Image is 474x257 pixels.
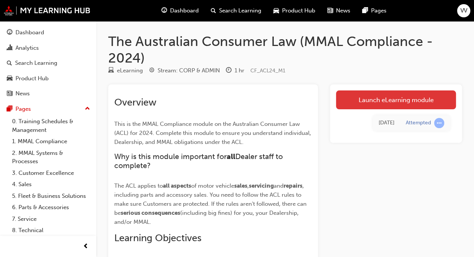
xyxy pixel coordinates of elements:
span: learningResourceType_ELEARNING-icon [108,67,114,74]
span: learningRecordVerb_ATTEMPT-icon [434,118,444,128]
div: Analytics [15,44,39,52]
a: search-iconSearch Learning [205,3,267,18]
h1: The Australian Consumer Law (MMAL Compliance - 2024) [108,33,462,66]
div: Dashboard [15,28,44,37]
a: 6. Parts & Accessories [9,202,93,213]
a: 5. Fleet & Business Solutions [9,190,93,202]
a: 8. Technical [9,225,93,236]
span: repairs [284,182,302,189]
span: Pages [371,6,387,15]
a: Dashboard [3,26,93,40]
a: Launch eLearning module [336,90,456,109]
span: Search Learning [219,6,261,15]
div: Mon Aug 25 2025 09:49:35 GMT+0930 (Australian Central Standard Time) [379,119,394,127]
span: Learning Objectives [114,232,201,244]
a: News [3,87,93,101]
button: Pages [3,102,93,116]
span: servicing [249,182,274,189]
span: (including big fines) for you, your Dealership, and/or MMAL. [114,210,300,225]
span: search-icon [7,60,12,67]
span: search-icon [211,6,216,15]
span: pages-icon [7,106,12,113]
a: 2. MMAL Systems & Processes [9,147,93,167]
a: 1. MMAL Compliance [9,136,93,147]
a: Product Hub [3,72,93,86]
div: News [15,89,30,98]
span: car-icon [7,75,12,82]
span: Product Hub [282,6,315,15]
div: Stream: CORP & ADMIN [158,66,220,75]
span: News [336,6,350,15]
span: all [227,152,235,161]
span: news-icon [327,6,333,15]
div: 1 hr [235,66,244,75]
span: guage-icon [161,6,167,15]
span: news-icon [7,90,12,97]
img: mmal [4,6,91,15]
button: VV [457,4,470,17]
span: all aspects [163,182,191,189]
span: car-icon [273,6,279,15]
span: Overview [114,96,156,108]
span: VV [460,6,467,15]
span: serious consequences [121,210,180,216]
span: of motor vehicle [191,182,234,189]
div: Duration [226,66,244,75]
a: guage-iconDashboard [155,3,205,18]
span: The ACL applies to [114,182,163,189]
span: Why is this module important for [114,152,227,161]
span: prev-icon [83,242,89,251]
span: clock-icon [226,67,232,74]
div: Stream [149,66,220,75]
a: news-iconNews [321,3,356,18]
a: car-iconProduct Hub [267,3,321,18]
span: chart-icon [7,45,12,52]
a: pages-iconPages [356,3,393,18]
a: 0. Training Schedules & Management [9,116,93,136]
a: 4. Sales [9,179,93,190]
div: Type [108,66,143,75]
span: and [274,182,284,189]
a: 3. Customer Excellence [9,167,93,179]
span: up-icon [85,104,90,114]
div: Pages [15,105,31,113]
a: Analytics [3,41,93,55]
div: eLearning [117,66,143,75]
span: Dashboard [170,6,199,15]
span: Dealer staff to complete? [114,152,285,170]
span: sales [234,182,247,189]
span: , [247,182,249,189]
div: Product Hub [15,74,49,83]
div: Search Learning [15,59,57,67]
span: guage-icon [7,29,12,36]
a: 7. Service [9,213,93,225]
span: pages-icon [362,6,368,15]
span: target-icon [149,67,155,74]
button: DashboardAnalyticsSearch LearningProduct HubNews [3,24,93,102]
span: Learning resource code [250,67,285,74]
div: Attempted [406,119,431,127]
a: Search Learning [3,56,93,70]
span: This is the MMAL Compliance module on the Australian Consumer Law (ACL) for 2024. Complete this m... [114,121,313,145]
